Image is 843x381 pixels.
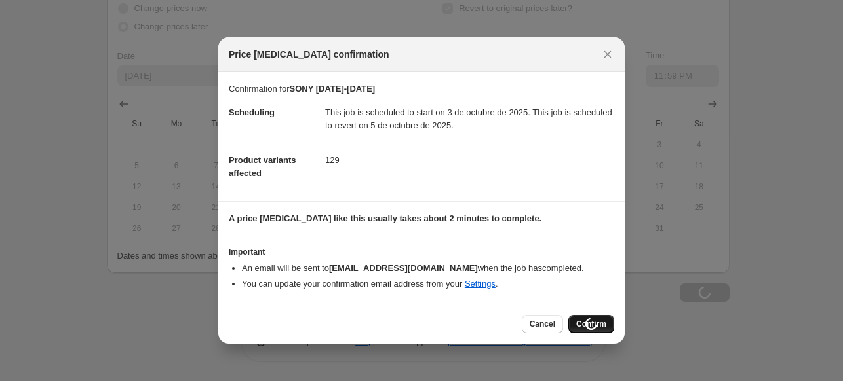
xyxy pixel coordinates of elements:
dd: This job is scheduled to start on 3 de octubre de 2025. This job is scheduled to revert on 5 de o... [325,96,614,143]
li: You can update your confirmation email address from your . [242,278,614,291]
b: A price [MEDICAL_DATA] like this usually takes about 2 minutes to complete. [229,213,541,223]
p: Confirmation for [229,82,614,96]
b: SONY [DATE]-[DATE] [289,84,375,94]
b: [EMAIL_ADDRESS][DOMAIN_NAME] [329,263,478,273]
a: Settings [465,279,496,289]
li: An email will be sent to when the job has completed . [242,262,614,275]
dd: 129 [325,143,614,177]
button: Cancel [522,315,563,333]
span: Scheduling [229,107,275,117]
button: Close [598,45,617,63]
h3: Important [229,247,614,257]
span: Price [MEDICAL_DATA] confirmation [229,48,389,61]
span: Product variants affected [229,155,296,178]
span: Cancel [530,319,555,329]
